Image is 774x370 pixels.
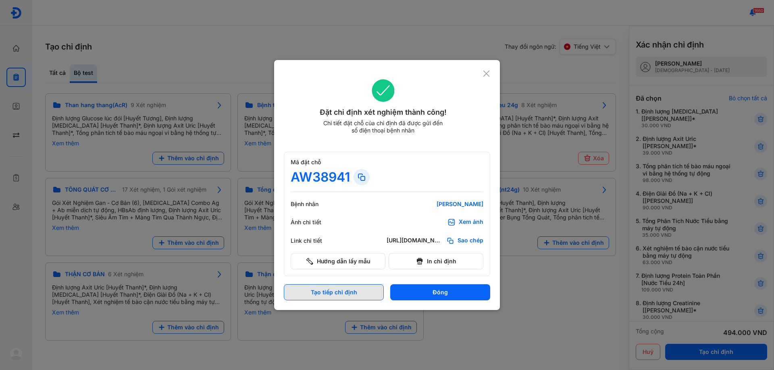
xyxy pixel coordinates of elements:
[291,201,339,208] div: Bệnh nhân
[284,284,384,300] button: Tạo tiếp chỉ định
[458,237,483,245] span: Sao chép
[459,218,483,226] div: Xem ảnh
[387,201,483,208] div: [PERSON_NAME]
[387,237,443,245] div: [URL][DOMAIN_NAME]
[291,253,385,269] button: Hướng dẫn lấy mẫu
[291,237,339,244] div: Link chi tiết
[284,107,483,118] div: Đặt chỉ định xét nghiệm thành công!
[390,284,490,300] button: Đóng
[291,159,483,166] div: Mã đặt chỗ
[320,120,446,134] div: Chi tiết đặt chỗ của chỉ định đã được gửi đến số điện thoại bệnh nhân
[291,219,339,226] div: Ảnh chi tiết
[389,253,483,269] button: In chỉ định
[291,169,350,185] div: AW38941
